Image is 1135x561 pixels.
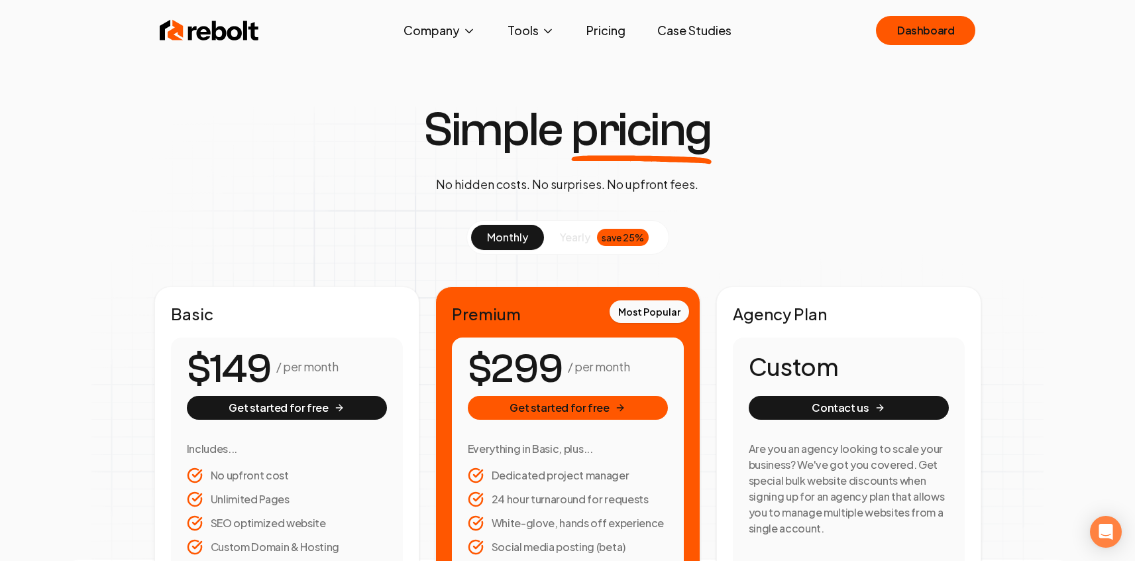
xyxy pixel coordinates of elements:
div: Open Intercom Messenger [1090,516,1122,548]
h1: Simple [423,106,712,154]
a: Pricing [576,17,636,44]
div: Most Popular [610,300,689,323]
p: / per month [568,357,629,376]
li: Custom Domain & Hosting [187,539,387,555]
span: pricing [571,106,712,154]
button: monthly [471,225,544,250]
p: / per month [276,357,338,376]
button: yearlysave 25% [544,225,665,250]
h3: Are you an agency looking to scale your business? We've got you covered. Get special bulk website... [749,441,949,536]
h3: Includes... [187,441,387,457]
p: No hidden costs. No surprises. No upfront fees. [436,175,698,194]
button: Get started for free [468,396,668,420]
li: Social media posting (beta) [468,539,668,555]
h2: Agency Plan [733,303,965,324]
h2: Premium [452,303,684,324]
button: Get started for free [187,396,387,420]
number-flow-react: $299 [468,340,563,399]
h3: Everything in Basic, plus... [468,441,668,457]
span: yearly [560,229,590,245]
div: save 25% [597,229,649,246]
img: Rebolt Logo [160,17,259,44]
li: SEO optimized website [187,515,387,531]
h1: Custom [749,353,949,380]
h2: Basic [171,303,403,324]
li: Unlimited Pages [187,491,387,507]
span: monthly [487,230,528,244]
li: No upfront cost [187,467,387,483]
button: Contact us [749,396,949,420]
button: Company [393,17,486,44]
li: 24 hour turnaround for requests [468,491,668,507]
li: Dedicated project manager [468,467,668,483]
li: White-glove, hands off experience [468,515,668,531]
a: Case Studies [647,17,742,44]
number-flow-react: $149 [187,340,271,399]
button: Tools [497,17,565,44]
a: Dashboard [876,16,975,45]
